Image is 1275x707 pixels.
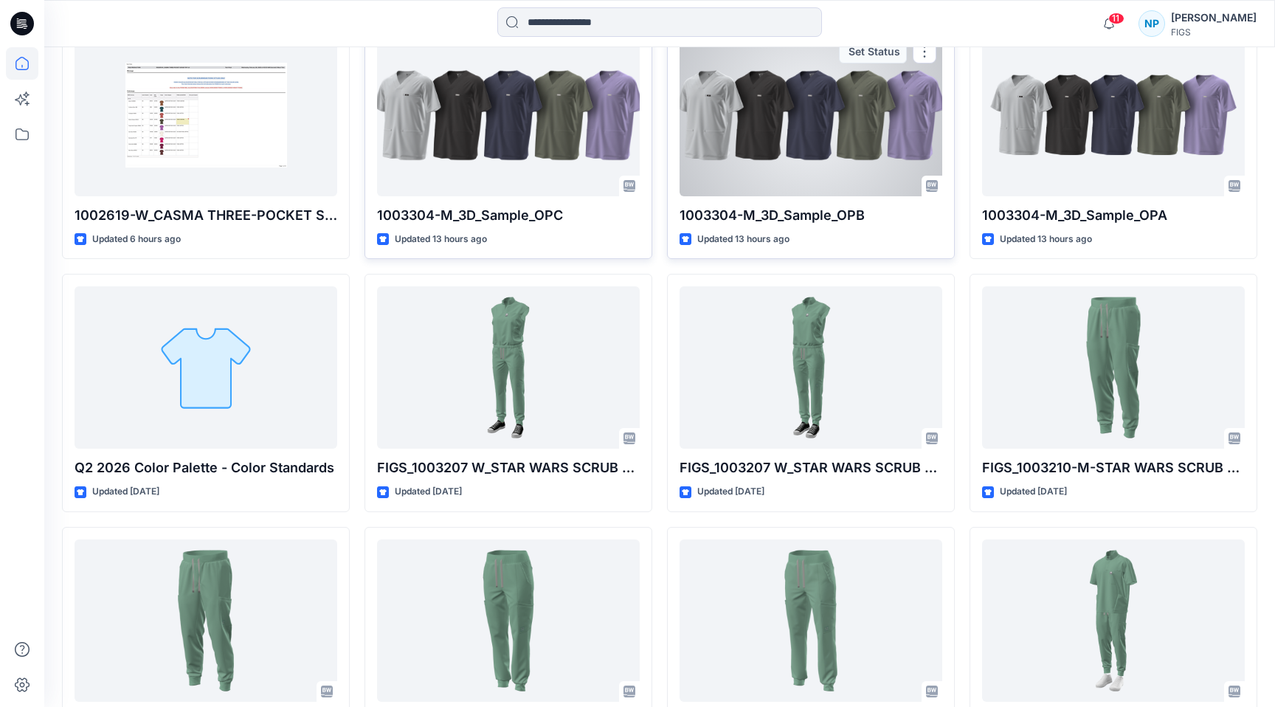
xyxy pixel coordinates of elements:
[680,286,942,449] a: FIGS_1003207 W_STAR WARS SCRUB TOP_080525
[1000,484,1067,500] p: Updated [DATE]
[680,539,942,702] a: FIGS_1003208-W-STAR WARS SCRUB PANT-080525
[395,232,487,247] p: Updated 13 hours ago
[982,458,1245,478] p: FIGS_1003210-M-STAR WARS SCRUB BOTTOM-080425
[377,458,640,478] p: FIGS_1003207 W_STAR WARS SCRUB TOP_080525
[982,205,1245,226] p: 1003304-M_3D_Sample_OPA
[1108,13,1124,24] span: 11
[680,458,942,478] p: FIGS_1003207 W_STAR WARS SCRUB TOP_080525
[75,539,337,702] a: FIGS_1003210-M-STAR WARS SCRUB BOTTOM-080425
[680,205,942,226] p: 1003304-M_3D_Sample_OPB
[1171,27,1257,38] div: FIGS
[982,34,1245,196] a: 1003304-M_3D_Sample_OPA
[377,286,640,449] a: FIGS_1003207 W_STAR WARS SCRUB TOP_080525
[75,458,337,478] p: Q2 2026 Color Palette - Color Standards
[1138,10,1165,37] div: NP
[680,34,942,196] a: 1003304-M_3D_Sample_OPB
[75,205,337,226] p: 1002619-W_CASMA THREE-POCKET SCRUB TOP 3.0
[395,484,462,500] p: Updated [DATE]
[982,539,1245,702] a: FIGS_1003209 M_STAR WARS SCRUB TOP_080425
[92,484,159,500] p: Updated [DATE]
[75,34,337,196] a: 1002619-W_CASMA THREE-POCKET SCRUB TOP 3.0
[1000,232,1092,247] p: Updated 13 hours ago
[697,484,764,500] p: Updated [DATE]
[377,205,640,226] p: 1003304-M_3D_Sample_OPC
[92,232,181,247] p: Updated 6 hours ago
[1171,9,1257,27] div: [PERSON_NAME]
[377,34,640,196] a: 1003304-M_3D_Sample_OPC
[377,539,640,702] a: FIGS_1003208-W-STAR WARS SCRUB PANT-080525
[75,286,337,449] a: Q2 2026 Color Palette - Color Standards
[697,232,789,247] p: Updated 13 hours ago
[982,286,1245,449] a: FIGS_1003210-M-STAR WARS SCRUB BOTTOM-080425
